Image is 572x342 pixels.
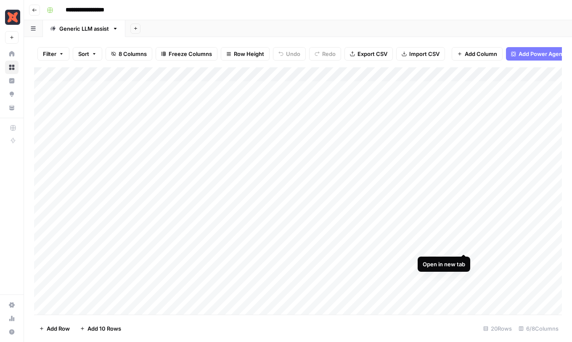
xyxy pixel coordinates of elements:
[87,324,121,333] span: Add 10 Rows
[5,47,19,61] a: Home
[5,298,19,312] a: Settings
[47,324,70,333] span: Add Row
[43,50,56,58] span: Filter
[465,50,497,58] span: Add Column
[322,50,336,58] span: Redo
[5,101,19,114] a: Your Data
[34,322,75,335] button: Add Row
[106,47,152,61] button: 8 Columns
[423,260,465,268] div: Open in new tab
[156,47,217,61] button: Freeze Columns
[344,47,393,61] button: Export CSV
[5,61,19,74] a: Browse
[452,47,503,61] button: Add Column
[5,87,19,101] a: Opportunities
[396,47,445,61] button: Import CSV
[221,47,270,61] button: Row Height
[515,322,562,335] div: 6/8 Columns
[119,50,147,58] span: 8 Columns
[59,24,109,33] div: Generic LLM assist
[5,10,20,25] img: Marketing - dbt Labs Logo
[169,50,212,58] span: Freeze Columns
[409,50,440,58] span: Import CSV
[37,47,69,61] button: Filter
[73,47,102,61] button: Sort
[5,74,19,87] a: Insights
[273,47,306,61] button: Undo
[357,50,387,58] span: Export CSV
[480,322,515,335] div: 20 Rows
[519,50,564,58] span: Add Power Agent
[75,322,126,335] button: Add 10 Rows
[286,50,300,58] span: Undo
[78,50,89,58] span: Sort
[506,47,569,61] button: Add Power Agent
[5,325,19,339] button: Help + Support
[43,20,125,37] a: Generic LLM assist
[5,312,19,325] a: Usage
[234,50,264,58] span: Row Height
[5,7,19,28] button: Workspace: Marketing - dbt Labs
[309,47,341,61] button: Redo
